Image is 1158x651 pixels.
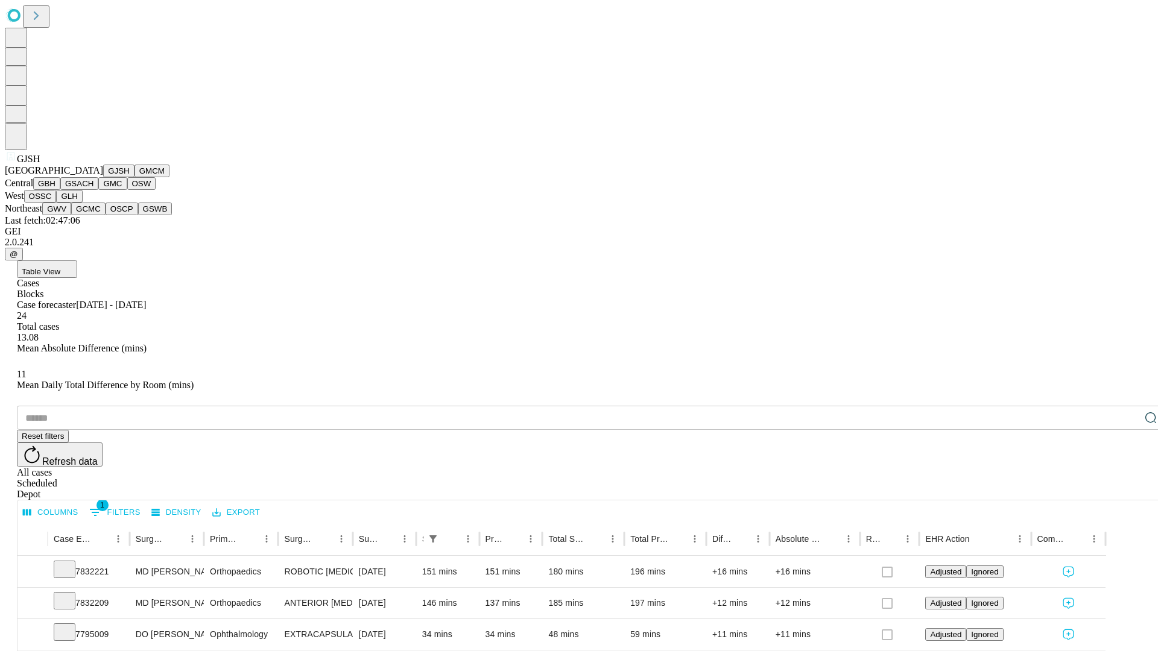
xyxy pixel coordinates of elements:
[148,503,204,522] button: Density
[17,310,27,321] span: 24
[136,534,166,544] div: Surgeon Name
[284,534,314,544] div: Surgery Name
[17,380,194,390] span: Mean Daily Total Difference by Room (mins)
[24,593,42,614] button: Expand
[548,619,618,650] div: 48 mins
[712,534,732,544] div: Difference
[750,530,767,547] button: Menu
[425,530,441,547] div: 1 active filter
[359,556,410,587] div: [DATE]
[966,565,1003,578] button: Ignored
[359,588,410,618] div: [DATE]
[136,588,198,618] div: MD [PERSON_NAME] [PERSON_NAME]
[1086,530,1103,547] button: Menu
[686,530,703,547] button: Menu
[522,530,539,547] button: Menu
[379,530,396,547] button: Sort
[630,619,700,650] div: 59 mins
[10,250,18,259] span: @
[630,534,668,544] div: Total Predicted Duration
[930,599,961,608] span: Adjusted
[5,226,1153,237] div: GEI
[5,190,24,201] span: West
[93,530,110,547] button: Sort
[284,588,346,618] div: ANTERIOR [MEDICAL_DATA] TOTAL HIP
[17,430,69,442] button: Reset filters
[359,619,410,650] div: [DATE]
[258,530,275,547] button: Menu
[71,203,106,215] button: GCMC
[17,154,40,164] span: GJSH
[17,332,39,342] span: 13.08
[882,530,899,547] button: Sort
[210,588,272,618] div: Orthopaedics
[422,534,423,544] div: Scheduled In Room Duration
[22,267,60,276] span: Table View
[241,530,258,547] button: Sort
[17,369,26,379] span: 11
[840,530,857,547] button: Menu
[134,165,169,177] button: GMCM
[630,588,700,618] div: 197 mins
[54,619,124,650] div: 7795009
[971,530,988,547] button: Sort
[925,628,966,641] button: Adjusted
[733,530,750,547] button: Sort
[127,177,156,190] button: OSW
[60,177,98,190] button: GSACH
[20,503,81,522] button: Select columns
[5,178,33,188] span: Central
[333,530,350,547] button: Menu
[138,203,172,215] button: GSWB
[98,177,127,190] button: GMC
[776,534,822,544] div: Absolute Difference
[422,556,473,587] div: 151 mins
[966,597,1003,609] button: Ignored
[1069,530,1086,547] button: Sort
[443,530,460,547] button: Sort
[136,619,198,650] div: DO [PERSON_NAME]
[106,203,138,215] button: OSCP
[925,565,966,578] button: Adjusted
[5,203,42,213] span: Northeast
[56,190,82,203] button: GLH
[971,567,998,576] span: Ignored
[866,534,882,544] div: Resolved in EHR
[930,630,961,639] span: Adjusted
[96,499,109,511] span: 1
[548,556,618,587] div: 180 mins
[486,588,537,618] div: 137 mins
[548,534,586,544] div: Total Scheduled Duration
[24,624,42,646] button: Expand
[359,534,378,544] div: Surgery Date
[17,260,77,278] button: Table View
[925,597,966,609] button: Adjusted
[86,503,144,522] button: Show filters
[776,619,854,650] div: +11 mins
[1037,534,1068,544] div: Comments
[712,588,764,618] div: +12 mins
[33,177,60,190] button: GBH
[54,556,124,587] div: 7832221
[486,619,537,650] div: 34 mins
[587,530,604,547] button: Sort
[17,442,103,467] button: Refresh data
[24,562,42,583] button: Expand
[1011,530,1028,547] button: Menu
[925,534,969,544] div: EHR Action
[24,190,57,203] button: OSSC
[184,530,201,547] button: Menu
[5,165,103,175] span: [GEOGRAPHIC_DATA]
[486,556,537,587] div: 151 mins
[899,530,916,547] button: Menu
[42,456,98,467] span: Refresh data
[425,530,441,547] button: Show filters
[209,503,263,522] button: Export
[54,588,124,618] div: 7832209
[17,321,59,332] span: Total cases
[776,556,854,587] div: +16 mins
[284,619,346,650] div: EXTRACAPSULAR CATARACT REMOVAL WITH [MEDICAL_DATA]
[971,599,998,608] span: Ignored
[971,630,998,639] span: Ignored
[505,530,522,547] button: Sort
